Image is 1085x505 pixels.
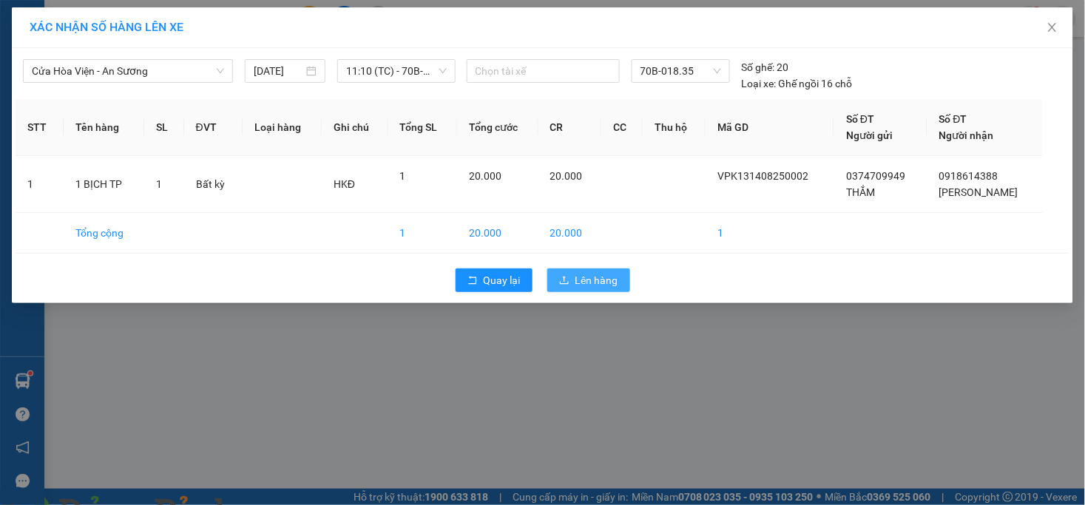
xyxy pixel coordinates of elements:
span: 1 [156,178,162,190]
span: Người gửi [846,129,893,141]
button: Close [1032,7,1073,49]
td: 1 [706,213,834,254]
th: Mã GD [706,99,834,156]
span: In ngày: [4,107,90,116]
span: VPK131408250002 [717,170,808,182]
th: Ghi chú [322,99,388,156]
th: CR [538,99,601,156]
span: [PERSON_NAME] [939,186,1018,198]
td: Bất kỳ [184,156,243,213]
span: Quay lại [484,272,521,288]
span: 0918614388 [939,170,998,182]
img: logo [5,9,71,74]
td: 1 BỊCH TP [64,156,144,213]
span: HKĐ [334,178,355,190]
th: SL [144,99,184,156]
td: 20.000 [457,213,538,254]
th: Tổng cước [457,99,538,156]
span: Cửa Hòa Viện - An Sương [32,60,224,82]
span: close [1047,21,1058,33]
th: Thu hộ [643,99,706,156]
td: 1 [16,156,64,213]
span: Số ĐT [939,113,967,125]
span: VPK131408250002 [74,94,160,105]
span: 0374709949 [846,170,905,182]
th: STT [16,99,64,156]
th: Tên hàng [64,99,144,156]
span: Loại xe: [742,75,777,92]
span: [PERSON_NAME]: [4,95,160,104]
td: 1 [388,213,457,254]
span: 11:10 (TC) - 70B-018.35 [346,60,446,82]
div: Ghế ngồi 16 chỗ [742,75,853,92]
span: Hotline: 19001152 [117,66,181,75]
span: XÁC NHẬN SỐ HÀNG LÊN XE [30,20,183,34]
th: ĐVT [184,99,243,156]
span: 10:46:19 [DATE] [33,107,90,116]
span: rollback [467,275,478,287]
div: 20 [742,59,789,75]
span: Số ĐT [846,113,874,125]
strong: ĐỒNG PHƯỚC [117,8,203,21]
span: THẮM [846,186,875,198]
span: ----------------------------------------- [40,80,181,92]
span: 01 Võ Văn Truyện, KP.1, Phường 2 [117,44,203,63]
span: 70B-018.35 [640,60,721,82]
th: Loại hàng [243,99,322,156]
td: 20.000 [538,213,601,254]
td: Tổng cộng [64,213,144,254]
span: 20.000 [469,170,501,182]
span: 20.000 [550,170,583,182]
button: uploadLên hàng [547,268,630,292]
th: CC [601,99,643,156]
span: Số ghế: [742,59,775,75]
button: rollbackQuay lại [456,268,533,292]
span: 1 [400,170,406,182]
span: upload [559,275,569,287]
span: Lên hàng [575,272,618,288]
th: Tổng SL [388,99,457,156]
span: Người nhận [939,129,994,141]
span: Bến xe [GEOGRAPHIC_DATA] [117,24,199,42]
input: 14/08/2025 [254,63,303,79]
